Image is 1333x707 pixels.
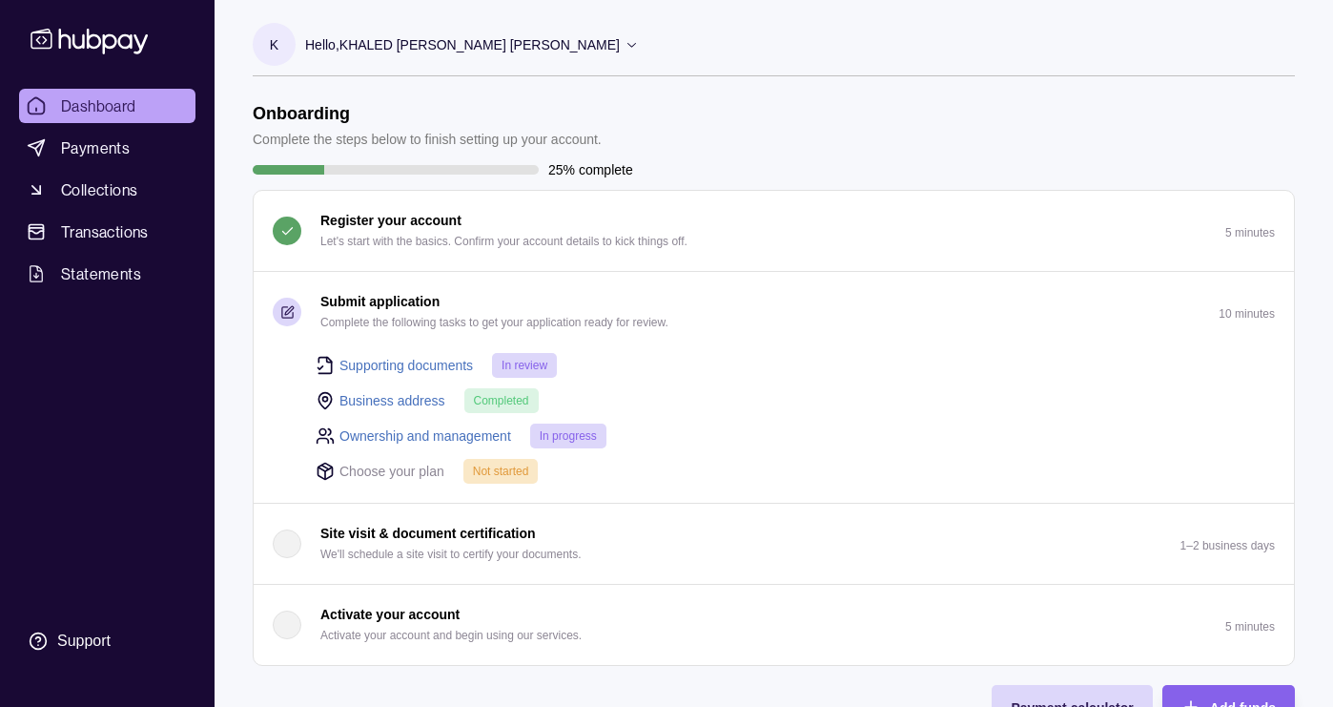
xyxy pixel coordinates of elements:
span: Statements [61,262,141,285]
a: Ownership and management [339,426,511,447]
p: Let's start with the basics. Confirm your account details to kick things off. [320,231,687,252]
p: Site visit & document certification [320,523,536,544]
p: 5 minutes [1225,620,1275,634]
p: Choose your plan [339,461,444,482]
span: Completed [474,394,529,407]
p: Hello, KHALED [PERSON_NAME] [PERSON_NAME] [305,34,620,55]
p: 10 minutes [1219,307,1275,321]
span: Transactions [61,220,149,243]
h1: Onboarding [253,103,602,124]
a: Payments [19,131,195,165]
p: We'll schedule a site visit to certify your documents. [320,544,582,565]
p: Register your account [320,210,461,231]
button: Site visit & document certification We'll schedule a site visit to certify your documents.1–2 bus... [254,504,1294,584]
span: Dashboard [61,94,136,117]
a: Transactions [19,215,195,249]
div: Submit application Complete the following tasks to get your application ready for review.10 minutes [254,352,1294,503]
a: Supporting documents [339,355,473,376]
p: Submit application [320,291,440,312]
p: Activate your account and begin using our services. [320,625,582,646]
p: Complete the following tasks to get your application ready for review. [320,312,668,333]
a: Collections [19,173,195,207]
a: Dashboard [19,89,195,123]
button: Submit application Complete the following tasks to get your application ready for review.10 minutes [254,272,1294,352]
p: 5 minutes [1225,226,1275,239]
div: Support [57,631,111,652]
span: Collections [61,178,137,201]
p: K [270,34,278,55]
span: Payments [61,136,130,159]
button: Activate your account Activate your account and begin using our services.5 minutes [254,585,1294,665]
p: 1–2 business days [1180,539,1275,552]
p: Complete the steps below to finish setting up your account. [253,129,602,150]
button: Register your account Let's start with the basics. Confirm your account details to kick things of... [254,191,1294,271]
span: Not started [473,465,529,478]
p: Activate your account [320,604,460,625]
a: Statements [19,257,195,291]
a: Support [19,621,195,661]
span: In review [502,359,547,372]
p: 25% complete [548,159,633,180]
a: Business address [339,390,445,411]
span: In progress [540,429,597,443]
